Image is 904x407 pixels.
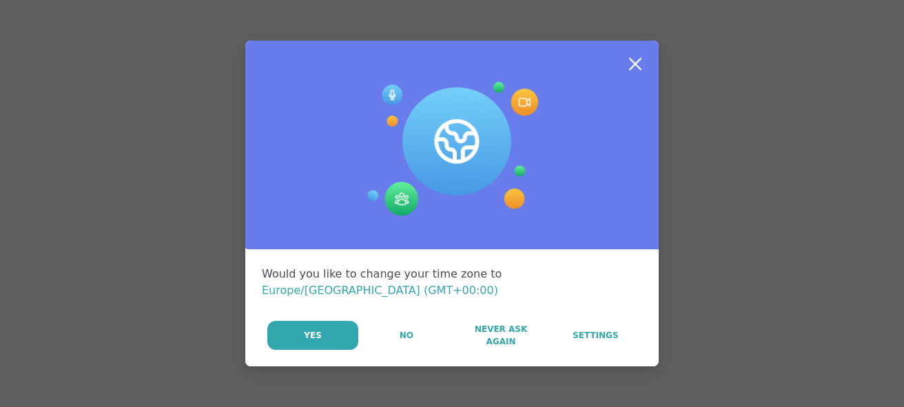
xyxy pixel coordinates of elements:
[454,321,547,350] button: Never Ask Again
[262,266,642,299] div: Would you like to change your time zone to
[304,329,322,342] span: Yes
[461,323,540,348] span: Never Ask Again
[262,284,498,297] span: Europe/[GEOGRAPHIC_DATA] (GMT+00:00)
[549,321,642,350] a: Settings
[360,321,453,350] button: No
[366,82,538,217] img: Session Experience
[267,321,358,350] button: Yes
[400,329,413,342] span: No
[573,329,619,342] span: Settings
